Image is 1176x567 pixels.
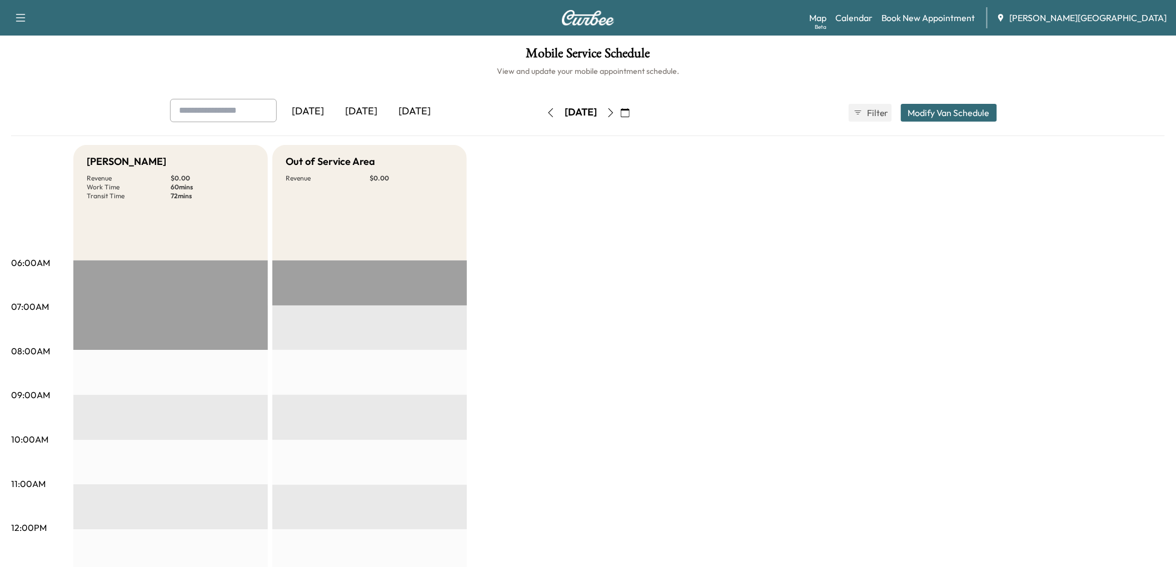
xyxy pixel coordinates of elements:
[370,174,454,183] p: $ 0.00
[171,192,255,200] p: 72 mins
[835,11,873,24] a: Calendar
[87,192,171,200] p: Transit Time
[11,66,1165,77] h6: View and update your mobile appointment schedule.
[901,104,997,122] button: Modify Van Schedule
[11,47,1165,66] h1: Mobile Service Schedule
[849,104,892,122] button: Filter
[11,433,48,446] p: 10:00AM
[11,477,46,490] p: 11:00AM
[87,174,171,183] p: Revenue
[561,10,615,26] img: Curbee Logo
[171,183,255,192] p: 60 mins
[11,388,50,402] p: 09:00AM
[11,256,50,269] p: 06:00AM
[815,23,826,31] div: Beta
[881,11,975,24] a: Book New Appointment
[281,99,335,124] div: [DATE]
[286,174,370,183] p: Revenue
[565,106,597,119] div: [DATE]
[11,300,49,313] p: 07:00AM
[867,106,887,119] span: Filter
[809,11,826,24] a: MapBeta
[1010,11,1167,24] span: [PERSON_NAME][GEOGRAPHIC_DATA]
[11,521,47,534] p: 12:00PM
[11,344,50,358] p: 08:00AM
[286,154,375,169] h5: Out of Service Area
[171,174,255,183] p: $ 0.00
[388,99,441,124] div: [DATE]
[335,99,388,124] div: [DATE]
[87,183,171,192] p: Work Time
[87,154,166,169] h5: [PERSON_NAME]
